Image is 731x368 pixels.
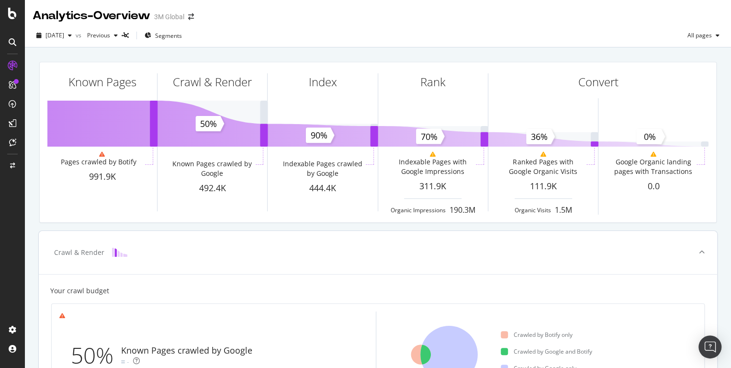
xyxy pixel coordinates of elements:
[501,347,592,356] div: Crawled by Google and Botify
[45,31,64,39] span: 2025 Sep. 7th
[684,31,712,39] span: All pages
[47,171,157,183] div: 991.9K
[378,180,488,193] div: 311.9K
[268,182,377,195] div: 444.4K
[391,157,474,176] div: Indexable Pages with Google Impressions
[121,345,252,357] div: Known Pages crawled by Google
[33,28,76,43] button: [DATE]
[698,335,721,358] div: Open Intercom Messenger
[83,28,122,43] button: Previous
[420,74,446,90] div: Rank
[308,74,337,90] div: Index
[68,74,136,90] div: Known Pages
[155,32,182,40] span: Segments
[76,31,83,39] span: vs
[61,157,136,167] div: Pages crawled by Botify
[684,28,723,43] button: All pages
[450,205,475,216] div: 190.3M
[188,13,194,20] div: arrow-right-arrow-left
[112,248,127,257] img: block-icon
[154,12,184,22] div: 3M Global
[281,159,364,178] div: Indexable Pages crawled by Google
[127,357,129,367] div: -
[33,8,150,24] div: Analytics - Overview
[501,331,573,339] div: Crawled by Botify only
[50,286,109,296] div: Your crawl budget
[141,28,186,43] button: Segments
[173,74,252,90] div: Crawl & Render
[171,159,254,178] div: Known Pages crawled by Google
[121,360,125,363] img: Equal
[83,31,110,39] span: Previous
[157,182,267,195] div: 492.4K
[391,206,446,214] div: Organic Impressions
[54,248,104,257] div: Crawl & Render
